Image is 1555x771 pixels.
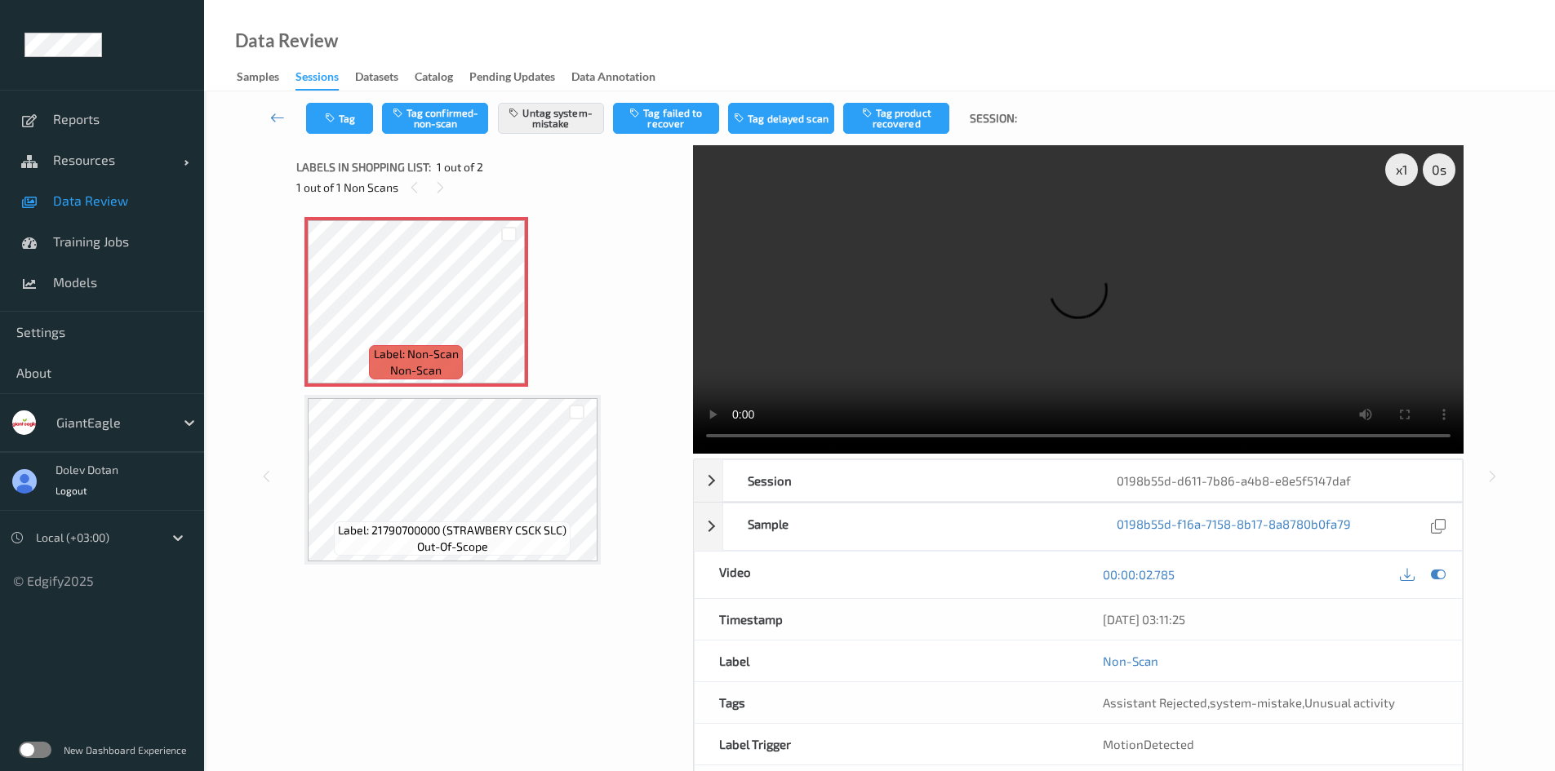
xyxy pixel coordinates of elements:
[1103,695,1207,710] span: Assistant Rejected
[237,66,295,89] a: Samples
[374,346,459,362] span: Label: Non-Scan
[571,66,672,89] a: Data Annotation
[695,599,1078,640] div: Timestamp
[694,459,1463,502] div: Session0198b55d-d611-7b86-a4b8-e8e5f5147daf
[296,177,682,197] div: 1 out of 1 Non Scans
[296,159,431,175] span: Labels in shopping list:
[1210,695,1302,710] span: system-mistake
[1103,695,1395,710] span: , ,
[1385,153,1418,186] div: x 1
[1304,695,1395,710] span: Unusual activity
[571,69,655,89] div: Data Annotation
[695,724,1078,764] div: Label Trigger
[694,503,1463,551] div: Sample0198b55d-f16a-7158-8b17-8a8780b0fa79
[843,103,949,134] button: Tag product recovered
[237,69,279,89] div: Samples
[415,69,453,89] div: Catalog
[1103,653,1158,669] a: Non-Scan
[338,522,566,538] span: Label: 21790700000 (STRAWBERY CSCK SLC)
[235,33,338,49] div: Data Review
[295,69,339,91] div: Sessions
[469,69,555,89] div: Pending Updates
[695,682,1078,723] div: Tags
[355,66,415,89] a: Datasets
[970,110,1017,126] span: Session:
[437,159,483,175] span: 1 out of 2
[417,538,488,555] span: out-of-scope
[723,503,1092,550] div: Sample
[695,552,1078,598] div: Video
[723,460,1092,501] div: Session
[415,66,469,89] a: Catalog
[295,66,355,91] a: Sessions
[1103,566,1175,583] a: 00:00:02.785
[498,103,604,134] button: Untag system-mistake
[695,640,1078,681] div: Label
[728,103,834,134] button: Tag delayed scan
[469,66,571,89] a: Pending Updates
[613,103,719,134] button: Tag failed to recover
[1117,516,1351,538] a: 0198b55d-f16a-7158-8b17-8a8780b0fa79
[390,362,442,379] span: non-scan
[306,103,373,134] button: Tag
[1103,611,1437,627] div: [DATE] 03:11:25
[1092,460,1461,501] div: 0198b55d-d611-7b86-a4b8-e8e5f5147daf
[355,69,398,89] div: Datasets
[382,103,488,134] button: Tag confirmed-non-scan
[1423,153,1455,186] div: 0 s
[1078,724,1462,764] div: MotionDetected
